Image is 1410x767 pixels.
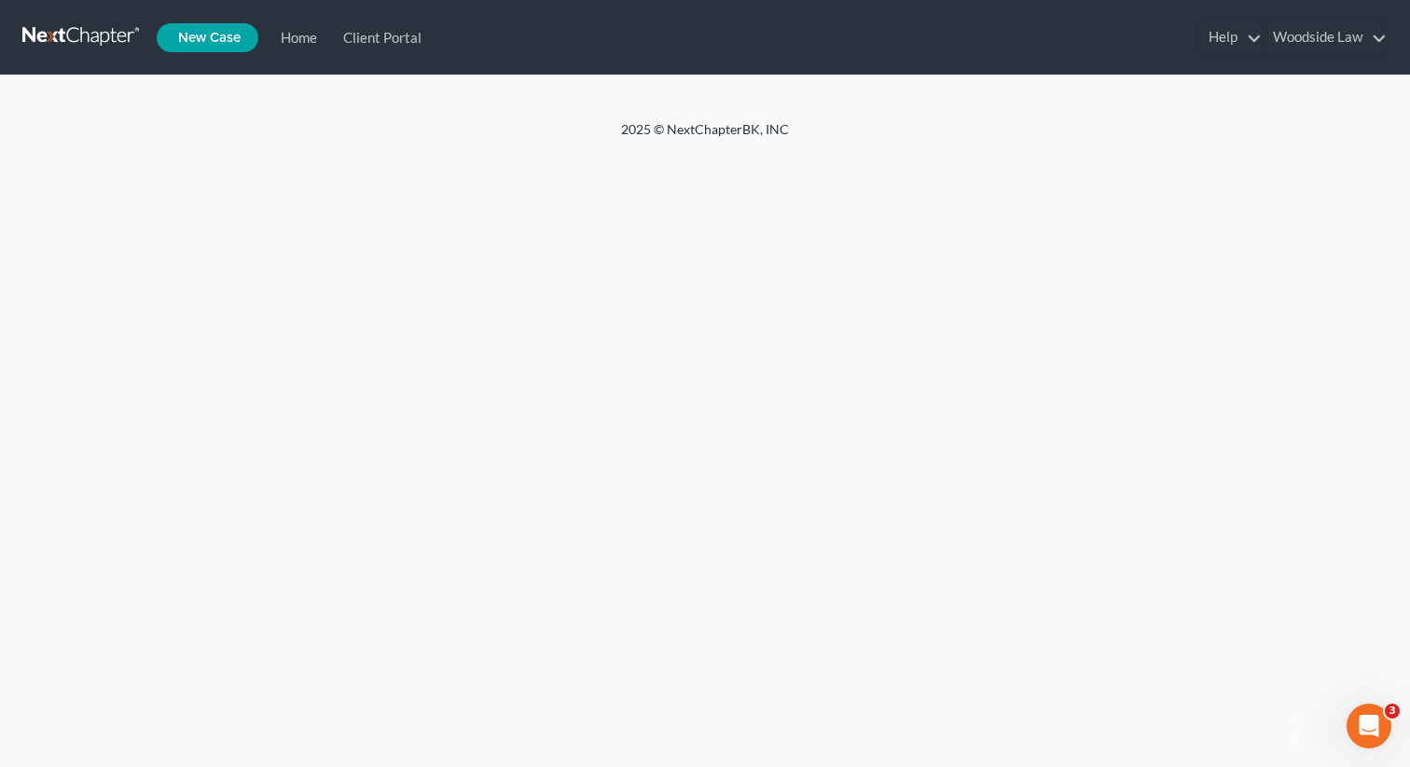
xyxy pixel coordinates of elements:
[173,120,1237,154] div: 2025 © NextChapterBK, INC
[1347,704,1391,748] iframe: Intercom live chat
[1199,21,1262,54] a: Help
[157,23,258,52] new-legal-case-button: New Case
[1385,704,1400,719] span: 3
[1264,21,1387,54] a: Woodside Law
[326,21,431,54] a: Client Portal
[264,21,326,54] a: Home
